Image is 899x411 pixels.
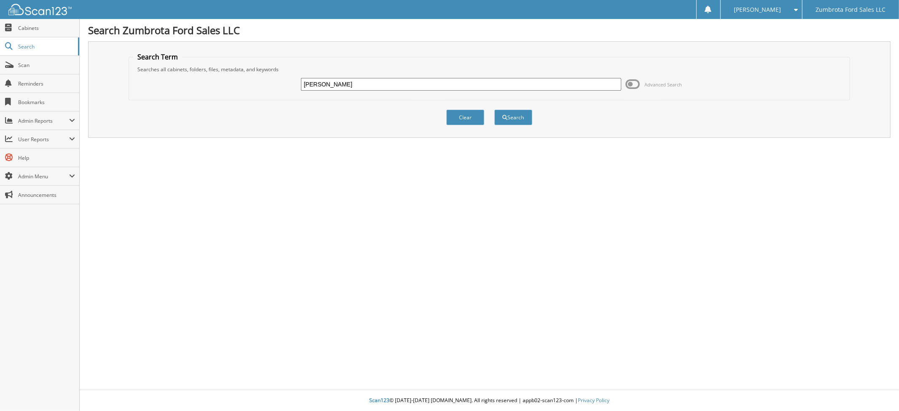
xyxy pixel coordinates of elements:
button: Clear [446,110,484,125]
div: © [DATE]-[DATE] [DOMAIN_NAME]. All rights reserved | appb02-scan123-com | [80,390,899,411]
span: Reminders [18,80,75,87]
span: Search [18,43,74,50]
span: Cabinets [18,24,75,32]
span: Zumbrota Ford Sales LLC [816,7,886,12]
div: Searches all cabinets, folders, files, metadata, and keywords [133,66,845,73]
span: Admin Reports [18,117,69,124]
span: Advanced Search [644,81,682,88]
legend: Search Term [133,52,182,62]
button: Search [494,110,532,125]
span: Announcements [18,191,75,199]
span: User Reports [18,136,69,143]
span: [PERSON_NAME] [734,7,781,12]
span: Scan [18,62,75,69]
span: Help [18,154,75,161]
span: Bookmarks [18,99,75,106]
span: Scan123 [369,397,389,404]
span: Admin Menu [18,173,69,180]
h1: Search Zumbrota Ford Sales LLC [88,23,891,37]
img: scan123-logo-white.svg [8,4,72,15]
a: Privacy Policy [578,397,609,404]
